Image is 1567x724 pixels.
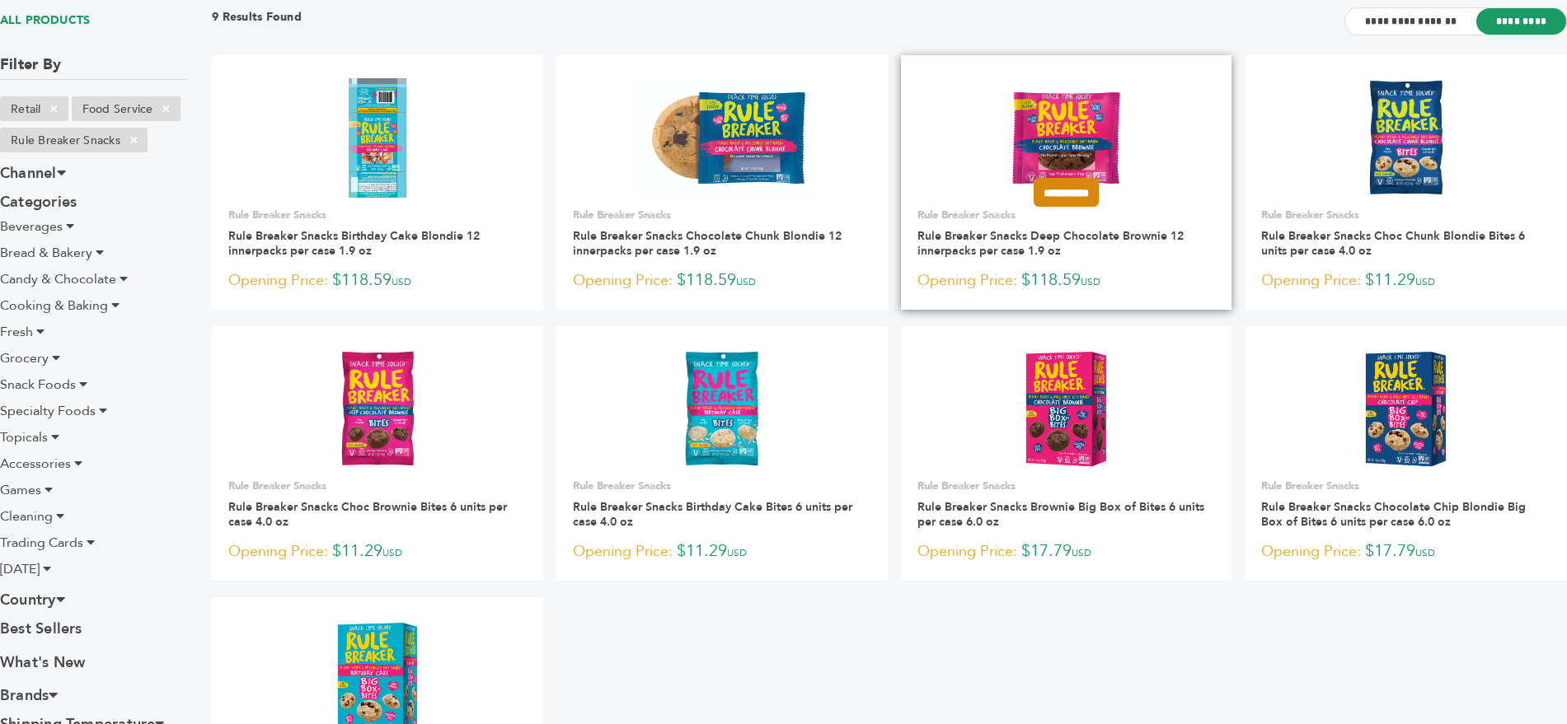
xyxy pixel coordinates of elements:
img: Rule Breaker Snacks Choc Chunk Blondie Bites 6 units per case 4.0 oz [1367,78,1445,197]
p: Rule Breaker Snacks [228,208,527,222]
span: Opening Price: [573,540,673,563]
a: Rule Breaker Snacks Choc Brownie Bites 6 units per case 4.0 oz [228,499,507,530]
p: $17.79 [917,539,1216,564]
span: USD [382,546,402,559]
img: Rule Breaker Snacks Birthday Cake Blondie 12 innerpacks per case 1.9 oz [349,78,407,197]
a: Rule Breaker Snacks Birthday Cake Bites 6 units per case 4.0 oz [573,499,852,530]
span: Opening Price: [228,540,328,563]
p: Rule Breaker Snacks [917,208,1216,222]
p: $11.29 [573,539,871,564]
p: $11.29 [228,539,527,564]
a: Rule Breaker Snacks Choc Chunk Blondie Bites 6 units per case 4.0 oz [1261,228,1525,259]
span: × [152,99,180,119]
a: Rule Breaker Snacks Deep Chocolate Brownie 12 innerpacks per case 1.9 oz [917,228,1184,259]
img: Rule Breaker Snacks Birthday Cake Bites 6 units per case 4.0 oz [683,349,761,468]
span: USD [392,275,411,288]
span: USD [736,275,756,288]
span: Opening Price: [917,540,1017,563]
span: × [40,99,68,119]
span: × [120,130,148,150]
img: Rule Breaker Snacks Chocolate Chunk Blondie 12 innerpacks per case 1.9 oz [632,78,811,198]
p: Rule Breaker Snacks [228,479,527,493]
p: Rule Breaker Snacks [573,208,871,222]
p: Rule Breaker Snacks [573,479,871,493]
img: Rule Breaker Snacks Chocolate Chip Blondie Big Box of Bites 6 units per case 6.0 oz [1363,349,1448,468]
a: Rule Breaker Snacks Chocolate Chip Blondie Big Box of Bites 6 units per case 6.0 oz [1261,499,1526,530]
img: Rule Breaker Snacks Brownie Big Box of Bites 6 units per case 6.0 oz [1024,349,1109,468]
span: USD [1415,546,1435,559]
span: Opening Price: [917,269,1017,292]
span: USD [1415,275,1435,288]
span: Opening Price: [228,269,328,292]
span: Opening Price: [573,269,673,292]
span: USD [1072,546,1091,559]
img: Rule Breaker Snacks Deep Chocolate Brownie 12 innerpacks per case 1.9 oz [1006,78,1126,198]
p: $17.79 [1261,539,1551,564]
p: Rule Breaker Snacks [1261,208,1551,222]
span: USD [1081,275,1100,288]
p: Rule Breaker Snacks [917,479,1216,493]
span: Opening Price: [1261,540,1361,563]
p: Rule Breaker Snacks [1261,479,1551,493]
span: Opening Price: [1261,269,1361,292]
h3: 9 Results Found [212,9,302,35]
a: Rule Breaker Snacks Birthday Cake Blondie 12 innerpacks per case 1.9 oz [228,228,480,259]
p: $118.59 [228,269,527,293]
a: Rule Breaker Snacks Brownie Big Box of Bites 6 units per case 6.0 oz [917,499,1204,530]
p: $11.29 [1261,269,1551,293]
img: Rule Breaker Snacks Choc Brownie Bites 6 units per case 4.0 oz [339,349,417,468]
li: Food Service [72,96,181,121]
p: $118.59 [573,269,871,293]
a: Rule Breaker Snacks Chocolate Chunk Blondie 12 innerpacks per case 1.9 oz [573,228,842,259]
p: $118.59 [917,269,1216,293]
span: USD [727,546,747,559]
